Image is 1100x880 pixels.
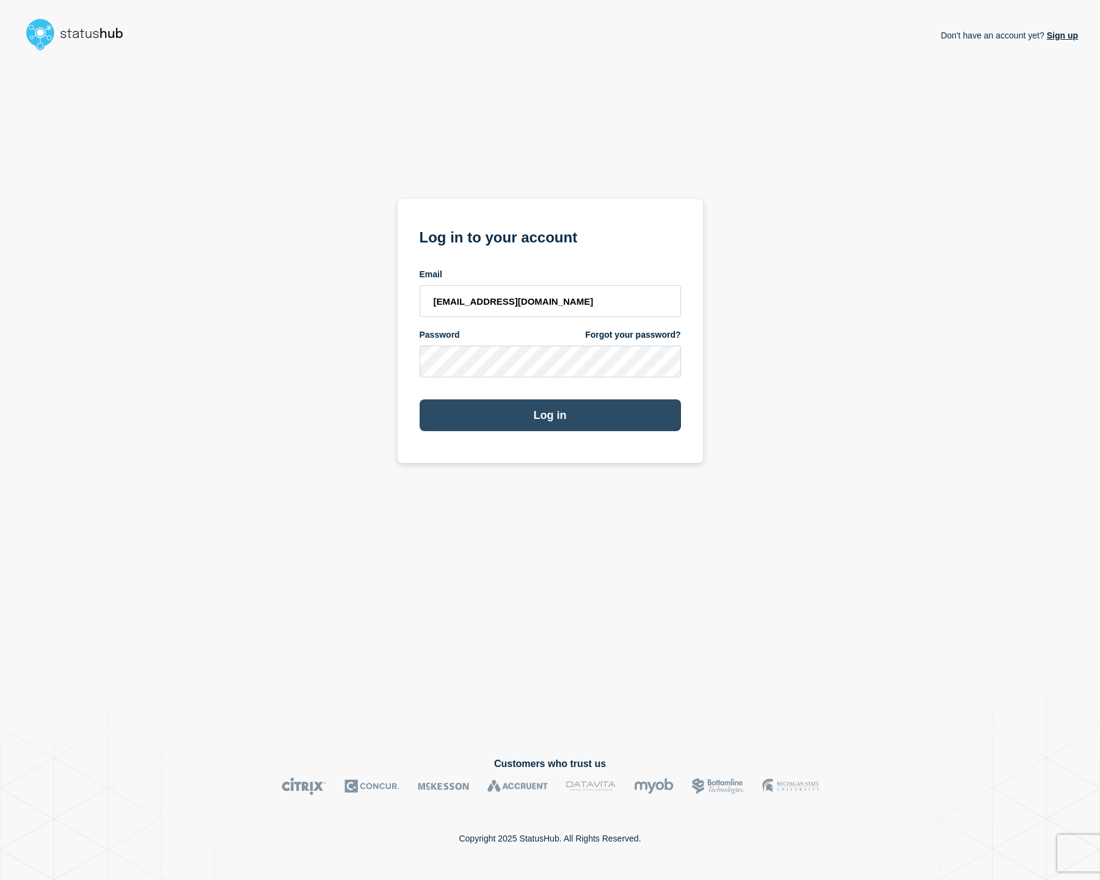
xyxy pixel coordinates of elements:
[487,777,548,795] img: Accruent logo
[282,777,326,795] img: Citrix logo
[22,758,1078,769] h2: Customers who trust us
[420,225,681,247] h1: Log in to your account
[762,777,819,795] img: MSU logo
[418,777,469,795] img: McKesson logo
[420,346,681,377] input: password input
[692,777,744,795] img: Bottomline logo
[941,21,1078,50] p: Don't have an account yet?
[1044,31,1078,40] a: Sign up
[420,285,681,317] input: email input
[566,777,616,795] img: DataVita logo
[459,834,641,843] p: Copyright 2025 StatusHub. All Rights Reserved.
[344,777,399,795] img: Concur logo
[22,15,138,54] img: StatusHub logo
[420,399,681,431] button: Log in
[634,777,674,795] img: myob logo
[420,269,442,280] span: Email
[585,329,680,341] a: Forgot your password?
[420,329,460,341] span: Password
